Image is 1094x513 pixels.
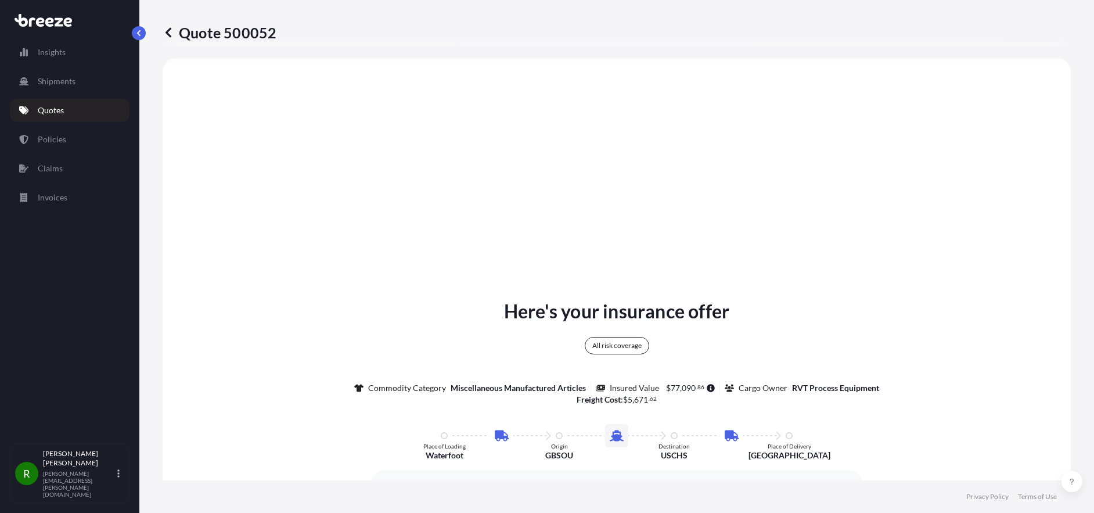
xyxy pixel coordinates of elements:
span: 77 [671,384,680,392]
p: [GEOGRAPHIC_DATA] [748,450,830,461]
p: Claims [38,163,63,174]
span: 5 [628,396,632,404]
p: GBSOU [545,450,573,461]
p: Quote 500052 [163,23,276,42]
span: $ [666,384,671,392]
p: Miscellaneous Manufactured Articles [451,382,586,394]
p: Insured Value [610,382,659,394]
p: Insights [38,46,66,58]
a: Policies [10,128,129,151]
p: RVT Process Equipment [792,382,879,394]
b: Freight Cost [577,394,621,404]
a: Quotes [10,99,129,122]
p: : [577,394,657,406]
span: . [649,397,650,401]
p: Origin [551,443,568,450]
span: 86 [697,385,704,389]
p: USCHS [661,450,688,461]
span: 090 [682,384,696,392]
span: , [680,384,682,392]
span: R [23,468,30,479]
a: Terms of Use [1018,492,1057,501]
p: Commodity Category [368,382,446,394]
a: Claims [10,157,129,180]
span: $ [623,396,628,404]
span: 671 [634,396,648,404]
a: Privacy Policy [966,492,1009,501]
a: Invoices [10,186,129,209]
p: Place of Loading [423,443,466,450]
span: . [696,385,697,389]
span: 62 [650,397,657,401]
a: Shipments [10,70,129,93]
p: Cargo Owner [739,382,787,394]
p: Place of Delivery [768,443,811,450]
p: Destination [658,443,690,450]
p: Invoices [38,192,67,203]
div: All risk coverage [585,337,649,354]
p: Waterfoot [426,450,463,461]
p: [PERSON_NAME] [PERSON_NAME] [43,449,115,468]
p: Shipments [38,76,75,87]
p: Quotes [38,105,64,116]
p: [PERSON_NAME][EMAIL_ADDRESS][PERSON_NAME][DOMAIN_NAME] [43,470,115,498]
span: , [632,396,634,404]
p: Policies [38,134,66,145]
a: Insights [10,41,129,64]
p: Here's your insurance offer [504,297,729,325]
